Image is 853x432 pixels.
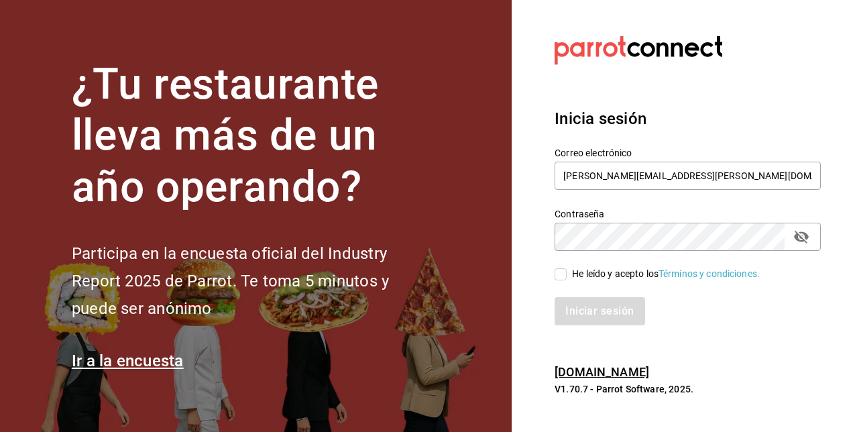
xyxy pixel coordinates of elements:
label: Correo electrónico [555,148,821,157]
input: Ingresa tu correo electrónico [555,162,821,190]
div: He leído y acepto los [572,267,760,281]
a: Términos y condiciones. [659,268,760,279]
a: [DOMAIN_NAME] [555,365,649,379]
p: V1.70.7 - Parrot Software, 2025. [555,382,821,396]
button: passwordField [790,225,813,248]
a: Ir a la encuesta [72,352,184,370]
h3: Inicia sesión [555,107,821,131]
label: Contraseña [555,209,821,218]
h1: ¿Tu restaurante lleva más de un año operando? [72,59,434,213]
h2: Participa en la encuesta oficial del Industry Report 2025 de Parrot. Te toma 5 minutos y puede se... [72,240,434,322]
